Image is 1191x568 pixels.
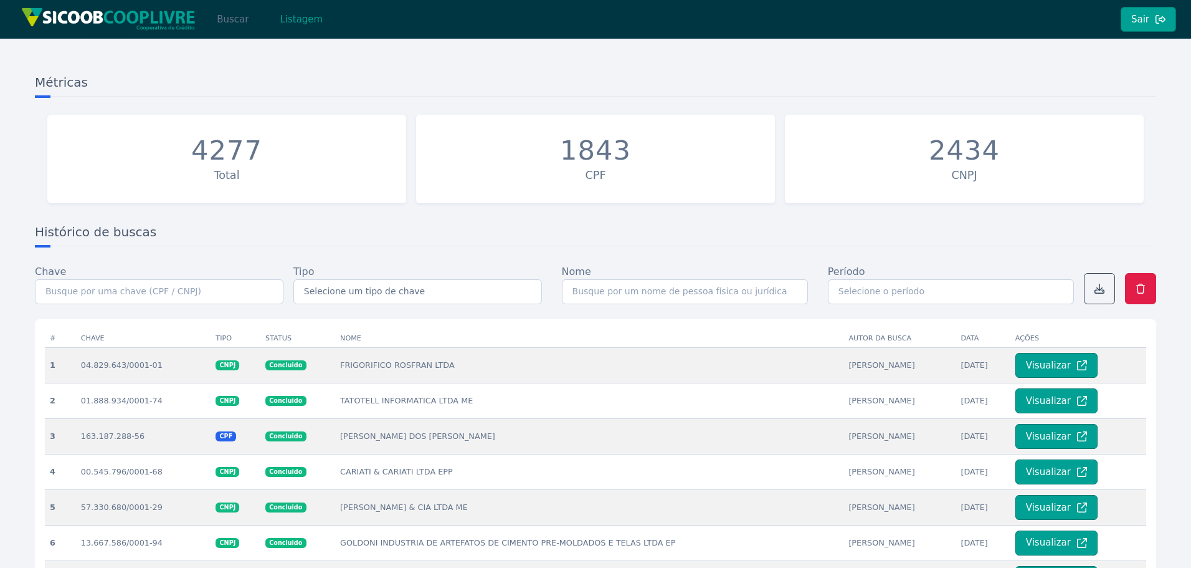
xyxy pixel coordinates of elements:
[562,279,808,304] input: Busque por um nome de pessoa física ou jurídica
[1121,7,1176,32] button: Sair
[191,135,262,167] div: 4277
[265,396,306,406] span: Concluido
[843,454,956,489] td: [PERSON_NAME]
[1015,460,1098,484] button: Visualizar
[1010,329,1146,348] th: Ações
[265,431,306,441] span: Concluido
[45,525,76,561] th: 6
[76,329,211,348] th: Chave
[216,431,236,441] span: CPF
[269,7,333,32] button: Listagem
[562,264,591,279] label: Nome
[843,329,956,348] th: Autor da busca
[45,383,76,418] th: 2
[956,454,1010,489] td: [DATE]
[45,418,76,454] th: 3
[1015,388,1098,413] button: Visualizar
[956,329,1010,348] th: Data
[76,454,211,489] td: 00.545.796/0001-68
[21,7,196,31] img: img/sicoob_cooplivre.png
[45,454,76,489] th: 4
[791,167,1137,183] div: CNPJ
[293,264,315,279] label: Tipo
[260,329,335,348] th: Status
[843,347,956,383] td: [PERSON_NAME]
[1015,424,1098,449] button: Visualizar
[211,329,260,348] th: Tipo
[560,135,631,167] div: 1843
[216,467,239,477] span: CNPJ
[45,329,76,348] th: #
[1015,495,1098,520] button: Visualizar
[35,264,66,279] label: Chave
[335,525,843,561] td: GOLDONI INDUSTRIA DE ARTEFATOS DE CIMENTO PRE-MOLDADOS E TELAS LTDA EP
[828,279,1074,304] input: Selecione o período
[335,454,843,489] td: CARIATI & CARIATI LTDA EPP
[265,538,306,548] span: Concluido
[76,418,211,454] td: 163.187.288-56
[335,383,843,418] td: TATOTELL INFORMATICA LTDA ME
[35,223,1156,246] h3: Histórico de buscas
[54,167,400,183] div: Total
[45,347,76,383] th: 1
[956,383,1010,418] td: [DATE]
[76,383,211,418] td: 01.888.934/0001-74
[843,525,956,561] td: [PERSON_NAME]
[422,167,769,183] div: CPF
[843,418,956,454] td: [PERSON_NAME]
[843,489,956,525] td: [PERSON_NAME]
[265,360,306,370] span: Concluido
[35,74,1156,97] h3: Métricas
[206,7,259,32] button: Buscar
[956,525,1010,561] td: [DATE]
[216,360,239,370] span: CNPJ
[335,347,843,383] td: FRIGORIFICO ROSFRAN LTDA
[216,538,239,548] span: CNPJ
[1015,353,1098,378] button: Visualizar
[929,135,1000,167] div: 2434
[216,396,239,406] span: CNPJ
[76,489,211,525] td: 57.330.680/0001-29
[76,347,211,383] td: 04.829.643/0001-01
[35,279,283,304] input: Busque por uma chave (CPF / CNPJ)
[1015,531,1098,556] button: Visualizar
[265,503,306,513] span: Concluido
[45,489,76,525] th: 5
[843,383,956,418] td: [PERSON_NAME]
[265,467,306,477] span: Concluido
[828,264,865,279] label: Período
[76,525,211,561] td: 13.667.586/0001-94
[335,329,843,348] th: Nome
[335,418,843,454] td: [PERSON_NAME] DOS [PERSON_NAME]
[956,347,1010,383] td: [DATE]
[956,489,1010,525] td: [DATE]
[956,418,1010,454] td: [DATE]
[216,503,239,513] span: CNPJ
[335,489,843,525] td: [PERSON_NAME] & CIA LTDA ME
